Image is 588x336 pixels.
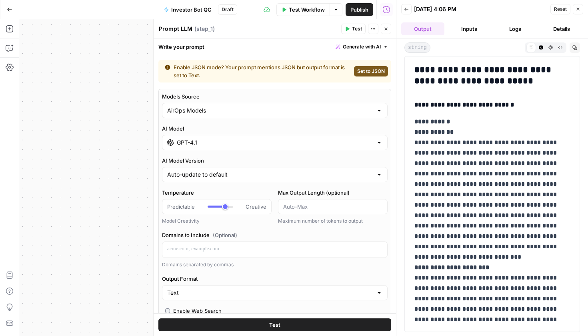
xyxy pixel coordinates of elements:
[341,24,366,34] button: Test
[332,42,391,52] button: Generate with AI
[554,6,567,13] span: Reset
[162,93,388,101] label: Models Source
[154,38,396,55] div: Write your prompt
[167,171,373,179] input: Auto-update to default
[289,6,325,14] span: Test Workflow
[165,308,170,313] input: Enable Web SearchAllow the model to fetch up-to-date information from the web when answering ques...
[276,3,330,16] button: Test Workflow
[283,203,382,211] input: Auto-Max
[194,25,215,33] span: ( step_1 )
[162,125,388,133] label: AI Model
[167,289,373,297] input: Text
[550,4,570,14] button: Reset
[278,189,388,197] label: Max Output Length (optional)
[213,231,237,239] span: (Optional)
[167,203,195,211] span: Predictable
[540,22,583,35] button: Details
[343,43,381,50] span: Generate with AI
[162,157,388,165] label: AI Model Version
[448,22,491,35] button: Inputs
[177,139,373,147] input: Select a model
[350,6,368,14] span: Publish
[352,25,362,32] span: Test
[404,42,430,53] span: string
[162,275,388,283] label: Output Format
[162,231,388,239] label: Domains to Include
[171,6,212,14] span: Investor Bot QC
[165,63,351,79] div: Enable JSON mode? Your prompt mentions JSON but output format is set to Text.
[159,3,216,16] button: Investor Bot QC
[269,321,280,329] span: Test
[357,68,385,75] span: Set to JSON
[167,107,373,115] input: AirOps Models
[494,22,537,35] button: Logs
[346,3,373,16] button: Publish
[162,261,388,268] div: Domains separated by commas
[222,6,234,13] span: Draft
[159,25,192,33] textarea: Prompt LLM
[278,217,388,225] div: Maximum number of tokens to output
[173,307,222,315] div: Enable Web Search
[162,217,272,225] div: Model Creativity
[354,66,388,76] button: Set to JSON
[158,318,391,331] button: Test
[401,22,444,35] button: Output
[246,203,266,211] span: Creative
[162,189,272,197] label: Temperature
